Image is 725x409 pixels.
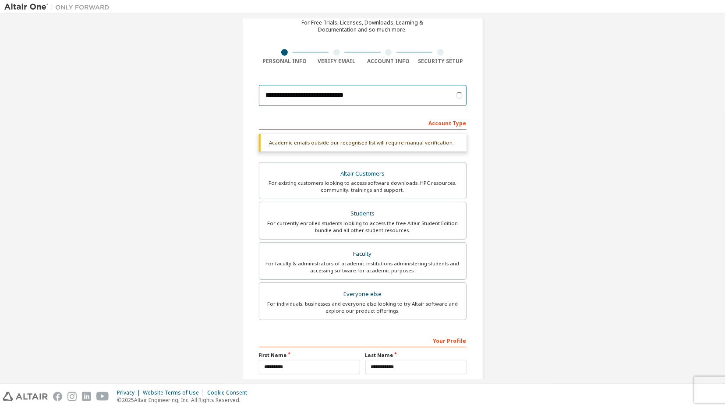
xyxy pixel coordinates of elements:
[259,352,360,359] label: First Name
[259,333,467,347] div: Your Profile
[363,58,415,65] div: Account Info
[53,392,62,401] img: facebook.svg
[265,248,461,260] div: Faculty
[4,3,114,11] img: Altair One
[82,392,91,401] img: linkedin.svg
[265,168,461,180] div: Altair Customers
[265,260,461,274] div: For faculty & administrators of academic institutions administering students and accessing softwa...
[265,208,461,220] div: Students
[311,58,363,65] div: Verify Email
[96,392,109,401] img: youtube.svg
[265,180,461,194] div: For existing customers looking to access software downloads, HPC resources, community, trainings ...
[259,134,467,152] div: Academic emails outside our recognised list will require manual verification.
[259,58,311,65] div: Personal Info
[265,288,461,300] div: Everyone else
[414,58,467,65] div: Security Setup
[302,19,424,33] div: For Free Trials, Licenses, Downloads, Learning & Documentation and so much more.
[265,220,461,234] div: For currently enrolled students looking to access the free Altair Student Edition bundle and all ...
[117,389,143,396] div: Privacy
[3,392,48,401] img: altair_logo.svg
[259,116,467,130] div: Account Type
[365,352,467,359] label: Last Name
[117,396,252,404] p: © 2025 Altair Engineering, Inc. All Rights Reserved.
[143,389,207,396] div: Website Terms of Use
[265,300,461,314] div: For individuals, businesses and everyone else looking to try Altair software and explore our prod...
[207,389,252,396] div: Cookie Consent
[67,392,77,401] img: instagram.svg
